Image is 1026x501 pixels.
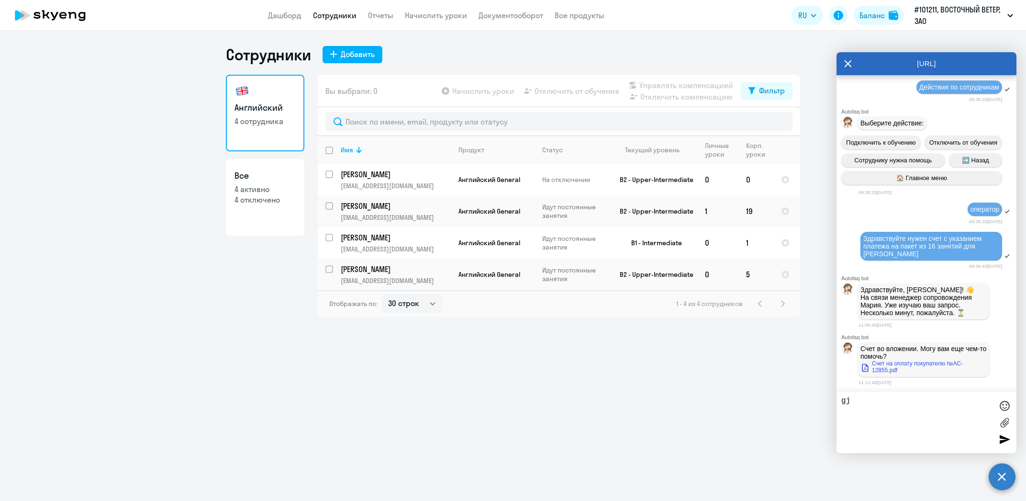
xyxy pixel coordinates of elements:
a: Все продукты [555,11,604,20]
div: Текущий уровень [616,146,697,154]
div: Autofaq bot [841,109,1016,114]
div: Имя [341,146,450,154]
time: 09:35:25[DATE] [969,97,1002,102]
button: Отключить от обучения [925,136,1002,149]
td: 0 [697,259,738,290]
img: bot avatar [842,117,854,131]
div: Продукт [458,146,484,154]
label: Лимит 10 файлов [997,415,1012,430]
a: Английский4 сотрудника [226,75,304,151]
span: Английский General [458,175,520,184]
td: 1 [738,227,773,259]
h3: Английский [234,102,296,114]
button: ➡️ Назад [949,153,1003,167]
td: B2 - Upper-Intermediate [608,259,697,290]
span: ➡️ Назад [962,157,989,164]
div: Текущий уровень [625,146,680,154]
h3: Все [234,170,296,182]
p: [EMAIL_ADDRESS][DOMAIN_NAME] [341,213,450,222]
a: [PERSON_NAME] [341,169,450,180]
div: Личные уроки [705,141,732,159]
p: [PERSON_NAME] [341,201,449,211]
span: 🏠 Главное меню [896,174,947,182]
span: Выберите действие: [860,119,924,127]
td: B2 - Upper-Intermediate [608,195,697,227]
div: Личные уроки [705,141,738,159]
textarea: gj; [841,397,993,448]
a: Отчеты [368,11,393,20]
span: Английский General [458,270,520,279]
td: B1 - Intermediate [608,227,697,259]
div: Корп. уроки [746,141,773,159]
button: Фильтр [741,82,792,100]
span: оператор [970,205,999,213]
p: [PERSON_NAME] [341,264,449,274]
p: 4 отключено [234,194,296,205]
span: Действия по сотрудникам [919,83,999,91]
td: B2 - Upper-Intermediate [608,164,697,195]
h1: Сотрудники [226,45,311,64]
button: RU [792,6,823,25]
div: Продукт [458,146,534,154]
td: 0 [697,227,738,259]
span: 1 - 4 из 4 сотрудников [676,299,743,308]
span: Отображать по: [329,299,378,308]
td: 5 [738,259,773,290]
div: Статус [542,146,563,154]
time: 11:05:45[DATE] [859,322,892,328]
div: Имя [341,146,353,154]
a: Дашборд [268,11,301,20]
img: bot avatar [842,284,854,297]
a: Сотрудники [313,11,357,20]
span: Здравствуйте нужен счет с указанием платежа на пакет из 16 занятий для [PERSON_NAME] [863,235,983,258]
div: Добавить [341,48,375,60]
div: Autofaq bot [841,334,1016,340]
a: Все4 активно4 отключено [226,159,304,236]
td: 0 [738,164,773,195]
td: 19 [738,195,773,227]
button: Балансbalance [854,6,904,25]
span: RU [798,10,807,21]
input: Поиск по имени, email, продукту или статусу [325,112,792,131]
img: english [234,83,250,99]
p: Идут постоянные занятия [542,203,608,220]
div: Autofaq bot [841,275,1016,281]
div: Статус [542,146,608,154]
span: Английский General [458,207,520,216]
img: bot avatar [842,342,854,356]
span: Вы выбрали: 0 [325,85,378,97]
a: [PERSON_NAME] [341,232,450,243]
p: Идут постоянные занятия [542,234,608,251]
div: Фильтр [759,85,785,96]
p: [PERSON_NAME] [341,169,449,180]
img: balance [889,11,898,20]
div: Корп. уроки [746,141,767,159]
span: Подключить к обучению [846,139,916,146]
span: Отключить от обучения [929,139,997,146]
p: [EMAIL_ADDRESS][DOMAIN_NAME] [341,245,450,253]
time: 09:35:43[DATE] [969,263,1002,269]
a: [PERSON_NAME] [341,264,450,274]
button: #101211, ВОСТОЧНЫЙ ВЕТЕР, ЗАО [910,4,1018,27]
button: Добавить [323,46,382,63]
a: Начислить уроки [405,11,467,20]
button: Подключить к обучению [841,136,921,149]
span: Сотруднику нужна помощь [854,157,932,164]
time: 09:35:33[DATE] [969,219,1002,224]
button: Сотруднику нужна помощь [841,153,945,167]
p: #101211, ВОСТОЧНЫЙ ВЕТЕР, ЗАО [914,4,1004,27]
td: 1 [697,195,738,227]
p: [PERSON_NAME] [341,232,449,243]
p: 4 сотрудника [234,116,296,126]
p: Счет во вложении. Могу вам еще чем-то помочь? [860,345,987,360]
td: 0 [697,164,738,195]
div: Баланс [859,10,885,21]
p: [EMAIL_ADDRESS][DOMAIN_NAME] [341,276,450,285]
time: 11:11:48[DATE] [859,380,892,385]
p: [EMAIL_ADDRESS][DOMAIN_NAME] [341,182,450,190]
p: 4 активно [234,184,296,194]
button: 🏠 Главное меню [841,171,1002,185]
p: Идут постоянные занятия [542,266,608,283]
span: Английский General [458,239,520,247]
